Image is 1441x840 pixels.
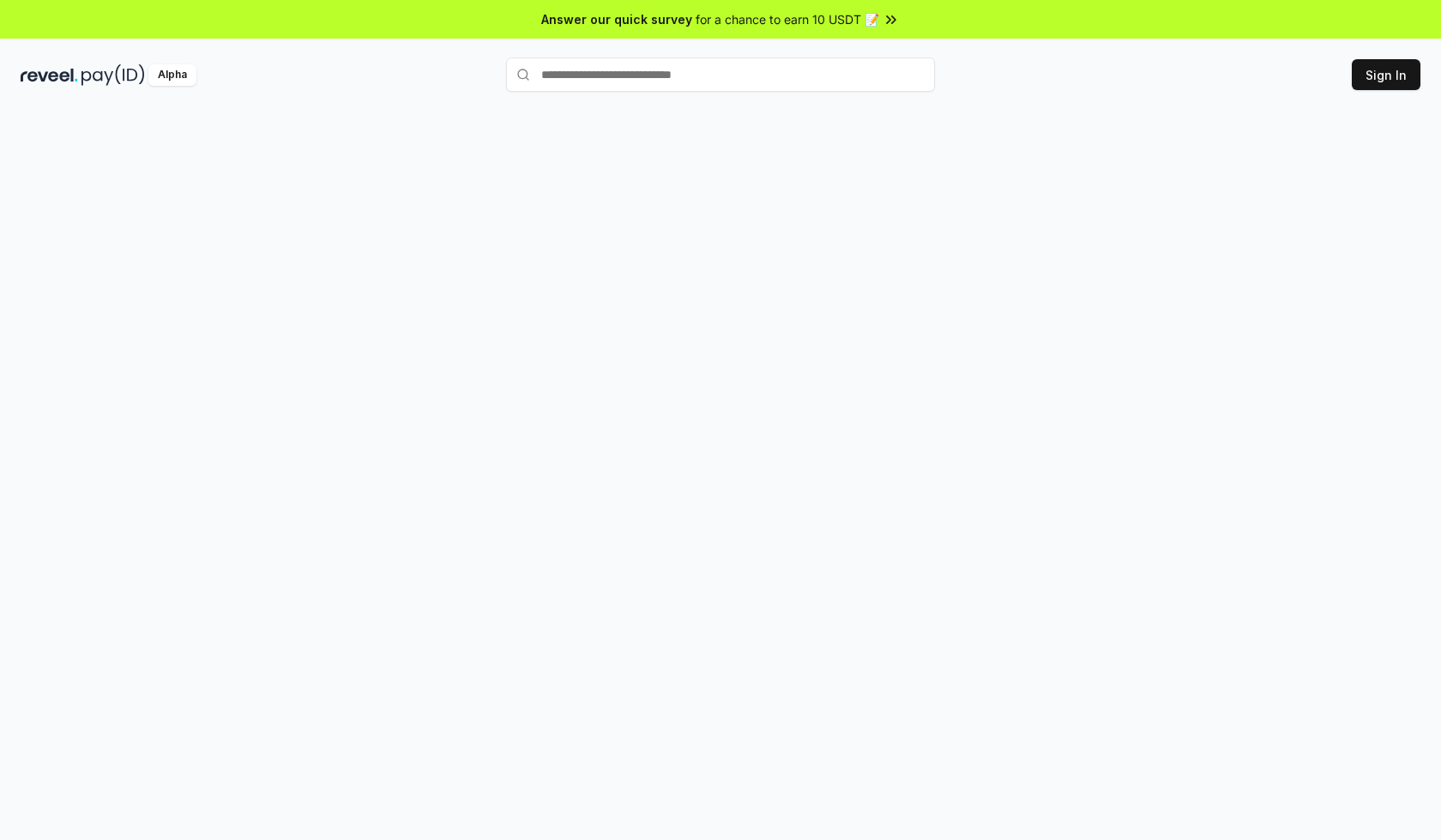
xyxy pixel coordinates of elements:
[541,10,692,28] span: Answer our quick survey
[148,64,196,86] div: Alpha
[21,64,78,86] img: reveel_dark
[81,64,145,86] img: pay_id
[1352,59,1420,90] button: Sign In
[696,10,879,28] span: for a chance to earn 10 USDT 📝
